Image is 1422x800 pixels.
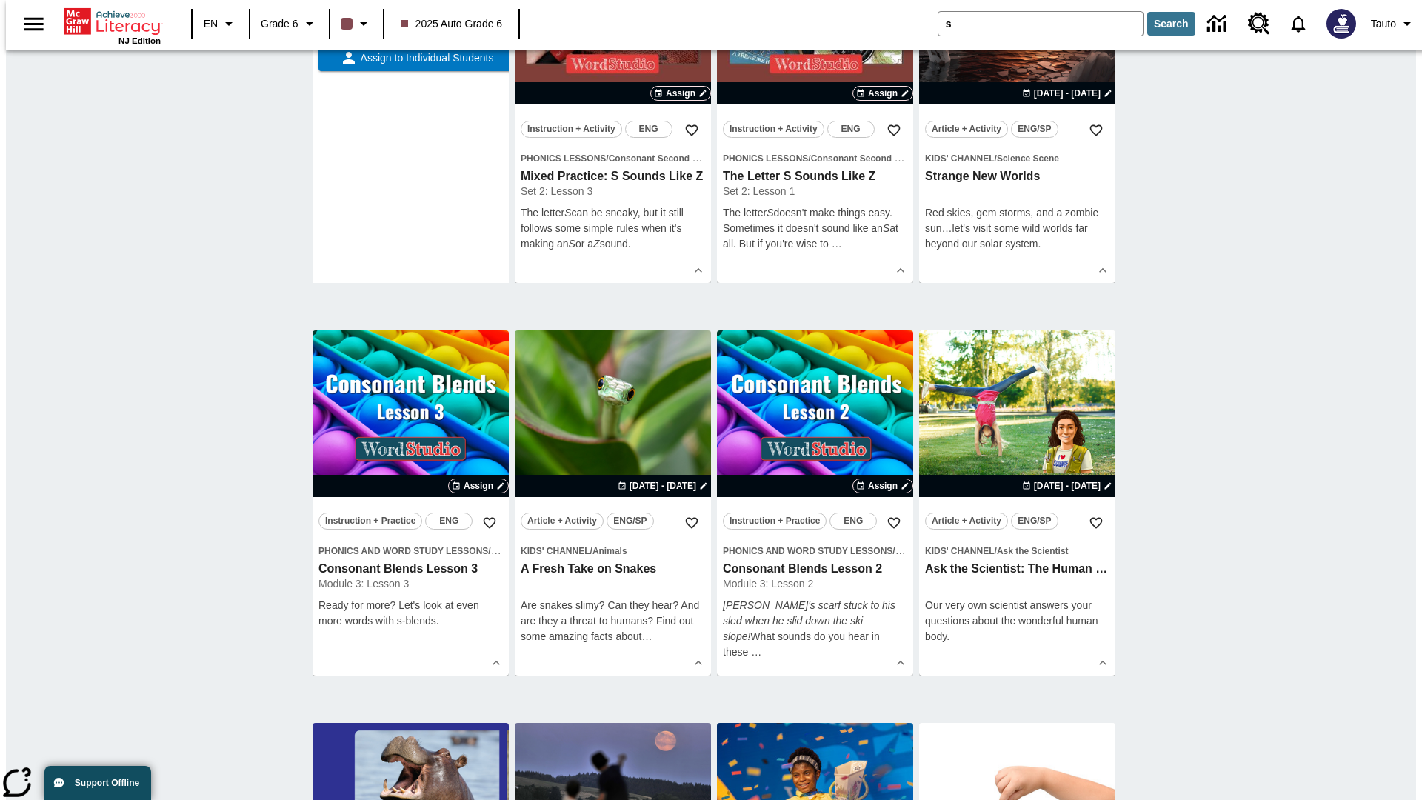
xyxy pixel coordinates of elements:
[1019,87,1115,100] button: Aug 24 - Aug 24 Choose Dates
[723,169,907,184] h3: The Letter S Sounds Like Z
[318,546,488,556] span: Phonics and Word Study Lessons
[1083,510,1109,536] button: Add to Favorites
[1011,121,1058,138] button: ENG/SP
[197,10,244,37] button: Language: EN, Select a language
[607,513,654,530] button: ENG/SP
[1318,4,1365,43] button: Select a new avatar
[1092,652,1114,674] button: Show Details
[723,543,907,559] span: Topic: Phonics and Word Study Lessons/Consonant Blends
[925,543,1109,559] span: Topic: Kids' Channel/Ask the Scientist
[521,205,705,252] p: The letter can be sneaky, but it still follows some simple rules when it's making an or a sound.
[615,479,711,493] button: Aug 26 - Aug 26 Choose Dates
[1034,87,1101,100] span: [DATE] - [DATE]
[730,513,820,529] span: Instruction + Practice
[687,652,710,674] button: Show Details
[485,652,507,674] button: Show Details
[717,330,913,676] div: lesson details
[401,16,503,32] span: 2025 Auto Grade 6
[932,121,1001,137] span: Article + Activity
[925,561,1109,577] h3: Ask the Scientist: The Human Body
[844,513,863,529] span: ENG
[868,479,898,493] span: Assign
[593,238,600,250] em: Z
[1239,4,1279,44] a: Resource Center, Will open in new tab
[852,86,913,101] button: Assign Choose Dates
[767,207,773,219] em: S
[569,238,575,250] em: S
[925,546,995,556] span: Kids' Channel
[678,510,705,536] button: Add to Favorites
[358,50,494,66] span: Assign to Individual Students
[527,121,615,137] span: Instruction + Activity
[64,5,161,45] div: Home
[723,598,907,660] p: What sounds do you hear in these
[439,513,458,529] span: ENG
[687,259,710,281] button: Show Details
[925,121,1008,138] button: Article + Activity
[630,479,696,493] span: [DATE] - [DATE]
[521,169,705,184] h3: Mixed Practice: S Sounds Like Z
[892,544,905,556] span: /
[1034,479,1101,493] span: [DATE] - [DATE]
[1092,259,1114,281] button: Show Details
[650,86,711,101] button: Assign Choose Dates
[1018,121,1051,137] span: ENG/SP
[938,12,1143,36] input: search field
[448,479,509,493] button: Assign Choose Dates
[995,546,997,556] span: /
[488,544,501,556] span: /
[997,546,1069,556] span: Ask the Scientist
[723,153,808,164] span: Phonics Lessons
[883,222,889,234] em: S
[625,121,672,138] button: ENG
[641,630,652,642] span: …
[723,205,907,252] p: The letter doesn't make things easy. Sometimes it doesn't sound like an at all. But if you're wis...
[12,2,56,46] button: Open side menu
[730,121,818,137] span: Instruction + Activity
[1279,4,1318,43] a: Notifications
[118,36,161,45] span: NJ Edition
[997,153,1059,164] span: Science Scene
[723,599,895,642] em: [PERSON_NAME]'s scarf stuck to his sled when he slid down the ski slope!
[925,153,995,164] span: Kids' Channel
[723,546,892,556] span: Phonics and Word Study Lessons
[881,117,907,144] button: Add to Favorites
[1371,16,1396,32] span: Tauto
[521,513,604,530] button: Article + Activity
[515,330,711,676] div: lesson details
[827,121,875,138] button: ENG
[832,238,842,250] span: …
[325,513,415,529] span: Instruction + Practice
[318,561,503,577] h3: Consonant Blends Lesson 3
[44,766,151,800] button: Support Offline
[852,479,913,493] button: Assign Choose Dates
[1019,479,1115,493] button: Aug 24 - Aug 24 Choose Dates
[889,652,912,674] button: Show Details
[723,513,827,530] button: Instruction + Practice
[476,510,503,536] button: Add to Favorites
[521,546,590,556] span: Kids' Channel
[204,16,218,32] span: EN
[318,44,515,71] button: Assign to Individual Students
[666,87,695,100] span: Assign
[829,513,877,530] button: ENG
[1147,12,1195,36] button: Search
[1018,513,1051,529] span: ENG/SP
[723,150,907,166] span: Topic: Phonics Lessons/Consonant Second Sounds
[564,207,571,219] em: S
[335,10,378,37] button: Class color is dark brown. Change class color
[527,513,597,529] span: Article + Activity
[919,330,1115,676] div: lesson details
[723,561,907,577] h3: Consonant Blends Lesson 2
[639,121,658,137] span: ENG
[318,513,422,530] button: Instruction + Practice
[1083,117,1109,144] button: Add to Favorites
[639,630,642,642] span: t
[521,561,705,577] h3: A Fresh Take on Snakes
[678,117,705,144] button: Add to Favorites
[613,513,647,529] span: ENG/SP
[811,153,927,164] span: Consonant Second Sounds
[881,510,907,536] button: Add to Favorites
[925,205,1109,252] div: Red skies, gem storms, and a zombie sun…let's visit some wild worlds far beyond our solar system.
[889,259,912,281] button: Show Details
